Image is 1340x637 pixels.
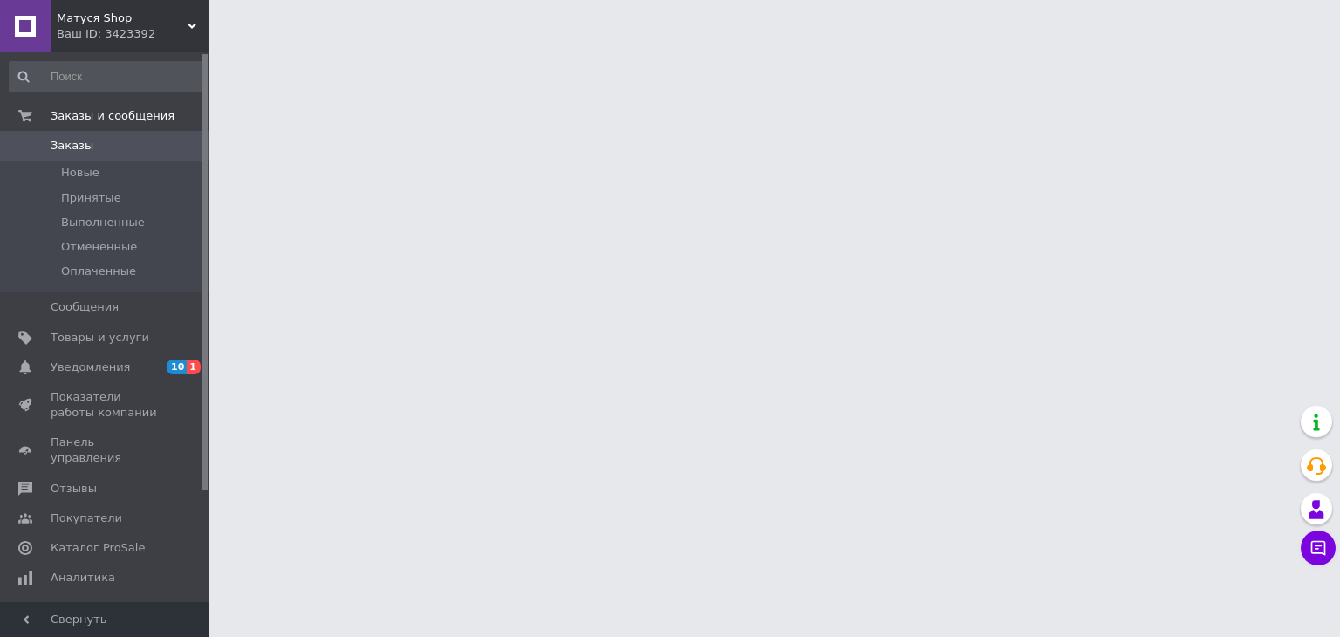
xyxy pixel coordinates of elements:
[51,435,161,466] span: Панель управления
[51,389,161,421] span: Показатели работы компании
[167,360,187,374] span: 10
[51,138,93,154] span: Заказы
[61,239,137,255] span: Отмененные
[61,165,99,181] span: Новые
[51,599,161,631] span: Управление сайтом
[61,215,145,230] span: Выполненные
[51,570,115,586] span: Аналитика
[51,540,145,556] span: Каталог ProSale
[51,299,119,315] span: Сообщения
[51,360,130,375] span: Уведомления
[51,330,149,346] span: Товары и услуги
[61,190,121,206] span: Принятые
[1301,531,1336,565] button: Чат с покупателем
[51,510,122,526] span: Покупатели
[187,360,201,374] span: 1
[51,108,174,124] span: Заказы и сообщения
[9,61,206,92] input: Поиск
[61,264,136,279] span: Оплаченные
[57,10,188,26] span: Матуся Shop
[51,481,97,497] span: Отзывы
[57,26,209,42] div: Ваш ID: 3423392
